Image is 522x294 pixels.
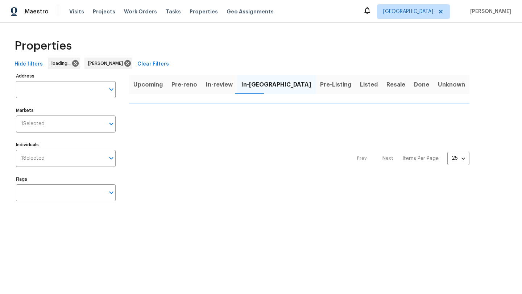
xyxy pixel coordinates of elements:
button: Open [106,119,116,129]
div: [PERSON_NAME] [84,58,132,69]
label: Markets [16,108,116,113]
span: 1 Selected [21,155,45,161]
div: 25 [447,149,469,168]
button: Open [106,188,116,198]
span: [PERSON_NAME] [88,60,126,67]
button: Open [106,153,116,163]
span: Visits [69,8,84,15]
span: Listed [360,80,378,90]
div: loading... [48,58,80,69]
label: Address [16,74,116,78]
nav: Pagination Navigation [350,109,469,209]
span: Unknown [438,80,465,90]
span: Resale [386,80,405,90]
span: Upcoming [133,80,163,90]
span: Tasks [166,9,181,14]
span: Properties [190,8,218,15]
span: Geo Assignments [227,8,274,15]
span: Hide filters [14,60,43,69]
span: loading... [51,60,74,67]
button: Clear Filters [134,58,172,71]
label: Individuals [16,143,116,147]
span: Projects [93,8,115,15]
span: In-review [206,80,233,90]
span: Work Orders [124,8,157,15]
span: Maestro [25,8,49,15]
span: Pre-reno [171,80,197,90]
span: [PERSON_NAME] [467,8,511,15]
span: In-[GEOGRAPHIC_DATA] [241,80,311,90]
span: 1 Selected [21,121,45,127]
span: [GEOGRAPHIC_DATA] [383,8,433,15]
button: Open [106,84,116,94]
p: Items Per Page [402,155,439,162]
span: Pre-Listing [320,80,351,90]
span: Done [414,80,429,90]
span: Clear Filters [137,60,169,69]
label: Flags [16,177,116,181]
button: Hide filters [12,58,46,71]
span: Properties [14,42,72,50]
